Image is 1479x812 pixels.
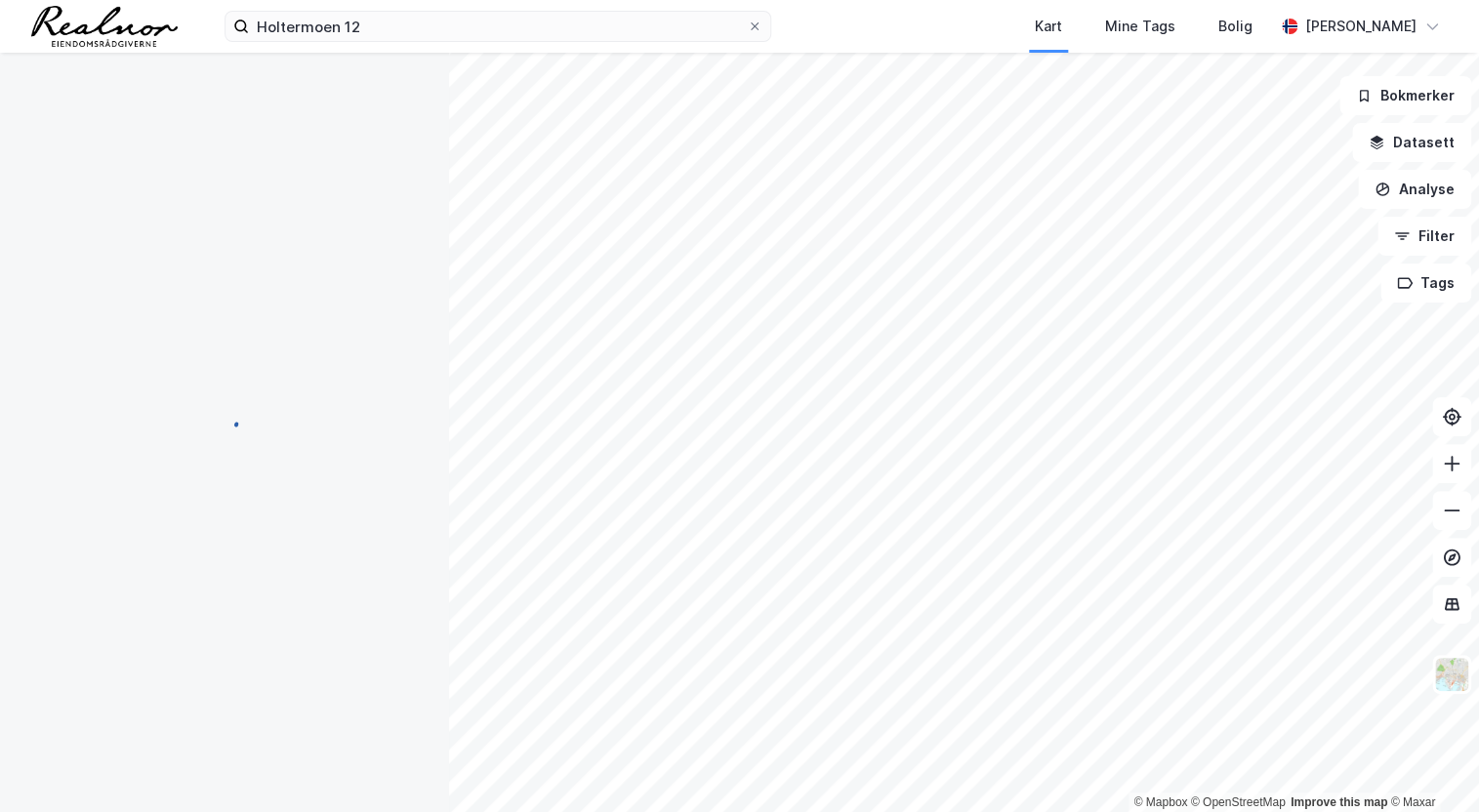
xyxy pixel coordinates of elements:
button: Datasett [1352,123,1471,162]
iframe: Chat Widget [1381,718,1479,812]
input: Søk på adresse, matrikkel, gårdeiere, leietakere eller personer [249,12,747,41]
div: Mine Tags [1105,15,1175,38]
button: Analyse [1358,170,1471,209]
button: Bokmerker [1339,76,1471,115]
img: realnor-logo.934646d98de889bb5806.png [31,6,178,47]
button: Tags [1380,264,1471,303]
div: [PERSON_NAME] [1305,15,1417,38]
a: Improve this map [1291,795,1387,809]
img: Z [1433,656,1470,693]
img: spinner.a6d8c91a73a9ac5275cf975e30b51cfb.svg [209,405,240,436]
button: Filter [1377,217,1471,256]
div: Kontrollprogram for chat [1381,718,1479,812]
a: OpenStreetMap [1191,795,1286,809]
div: Bolig [1218,15,1253,38]
a: Mapbox [1133,795,1187,809]
div: Kart [1035,15,1062,38]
